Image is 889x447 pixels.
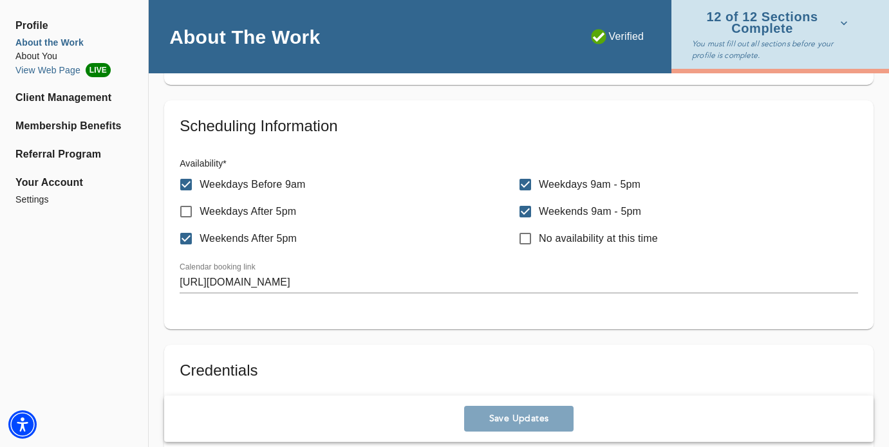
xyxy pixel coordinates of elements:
a: About the Work [15,36,133,50]
a: Referral Program [15,147,133,162]
div: Accessibility Menu [8,410,37,439]
button: 12 of 12 Sections Complete [692,8,853,38]
li: View Web Page [15,63,133,77]
p: Weekends 9am - 5pm [539,204,641,219]
span: Your Account [15,175,133,190]
p: Verified [591,29,644,44]
p: No availability at this time [539,231,658,246]
a: View Web PageLIVE [15,63,133,77]
span: 12 of 12 Sections Complete [692,12,848,34]
a: About You [15,50,133,63]
h4: About The Work [169,25,320,49]
span: Profile [15,18,133,33]
p: Weekdays After 5pm [200,204,296,219]
a: Client Management [15,90,133,105]
label: Calendar booking link [180,263,256,271]
p: Weekdays Before 9am [200,177,305,192]
span: LIVE [86,63,111,77]
a: Settings [15,193,133,206]
p: You must fill out all sections before your profile is complete. [692,38,853,61]
p: Weekends After 5pm [200,231,297,246]
p: Weekdays 9am - 5pm [539,177,641,192]
h5: Credentials [180,360,858,381]
h6: Availability * [180,157,858,171]
a: Membership Benefits [15,118,133,134]
h5: Scheduling Information [180,116,858,136]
